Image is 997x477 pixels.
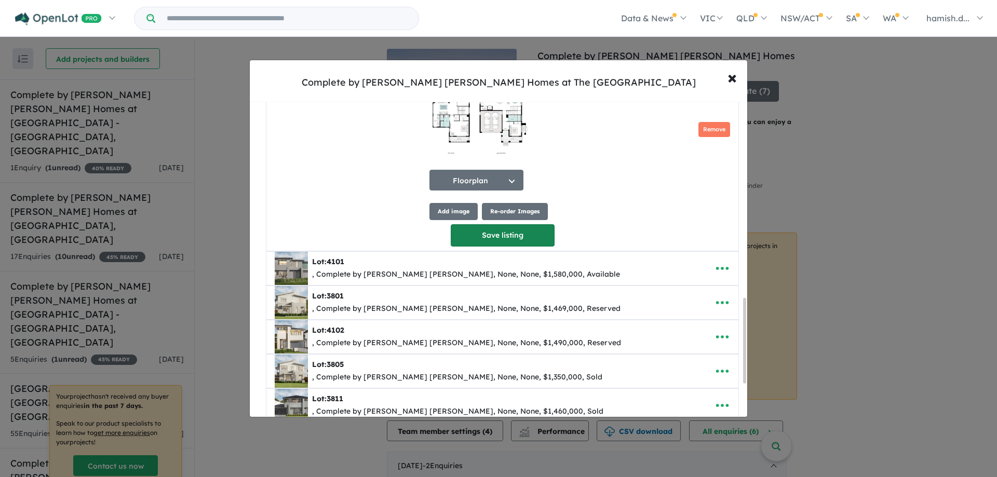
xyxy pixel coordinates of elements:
button: Floorplan [429,170,523,190]
span: × [727,66,737,88]
img: Complete%20by%20McDonald%20Jones%20Homes%20at%20The%20Gables%20-%20Gables%20-%20Lot%204102___1743... [275,320,308,353]
span: 4101 [327,257,344,266]
button: Re-order Images [482,203,548,220]
img: Openlot PRO Logo White [15,12,102,25]
img: Complete by McDonald Jones Homes at The Gables - Gables - Lot 4109 Floorplan [429,64,529,168]
span: 4102 [327,325,344,335]
img: Complete%20by%20McDonald%20Jones%20Homes%20at%20The%20Gables%20-%20Gables%20-%20Lot%203805___1743... [275,355,308,388]
b: Lot: [312,360,344,369]
span: 3805 [327,360,344,369]
button: Add image [429,203,478,220]
div: , Complete by [PERSON_NAME] [PERSON_NAME], None, None, $1,460,000, Sold [312,405,603,418]
div: , Complete by [PERSON_NAME] [PERSON_NAME], None, None, $1,490,000, Reserved [312,337,621,349]
button: Save listing [451,224,555,247]
div: , Complete by [PERSON_NAME] [PERSON_NAME], None, None, $1,469,000, Reserved [312,303,621,315]
img: Complete%20by%20McDonald%20Jones%20Homes%20at%20The%20Gables%20-%20Gables%20-%20Lot%203811___1743... [275,389,308,422]
img: Complete%20by%20McDonald%20Jones%20Homes%20at%20The%20Gables%20-%20Gables%20-%20Lot%204101___1743... [275,252,308,285]
div: Complete by [PERSON_NAME] [PERSON_NAME] Homes at The [GEOGRAPHIC_DATA] [302,76,696,89]
input: Try estate name, suburb, builder or developer [157,7,416,30]
b: Lot: [312,291,344,301]
span: hamish.d... [926,13,969,23]
b: Lot: [312,394,343,403]
b: Lot: [312,325,344,335]
span: 3801 [327,291,344,301]
button: Remove [698,122,730,137]
span: 3811 [327,394,343,403]
b: Lot: [312,257,344,266]
img: Complete%20by%20McDonald%20Jones%20Homes%20at%20The%20Gables%20-%20Gables%20-%20Lot%203801___1743... [275,286,308,319]
div: , Complete by [PERSON_NAME] [PERSON_NAME], None, None, $1,580,000, Available [312,268,620,281]
div: , Complete by [PERSON_NAME] [PERSON_NAME], None, None, $1,350,000, Sold [312,371,602,384]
